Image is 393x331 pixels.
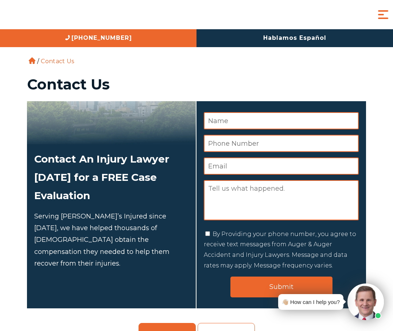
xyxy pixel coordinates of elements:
button: Menu [376,7,390,22]
input: Phone Number [204,135,359,152]
p: Serving [PERSON_NAME]’s Injured since [DATE], we have helped thousands of [DEMOGRAPHIC_DATA] obta... [34,210,188,270]
a: Home [29,57,35,64]
div: 👋🏼 How can I help you? [282,297,340,307]
a: Hablamos Español [196,29,393,47]
img: Attorneys [27,101,196,144]
input: Submit [230,277,332,297]
h2: Contact An Injury Lawyer [DATE] for a FREE Case Evaluation [34,150,188,205]
img: Auger & Auger Accident and Injury Lawyers Logo [5,9,82,20]
label: By Providing your phone number, you agree to receive text messages from Auger & Auger Accident an... [204,231,356,269]
h1: Contact Us [27,77,366,92]
input: Email [204,157,359,175]
li: Contact Us [39,58,76,65]
input: Name [204,112,359,129]
img: Intaker widget Avatar [347,284,384,320]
